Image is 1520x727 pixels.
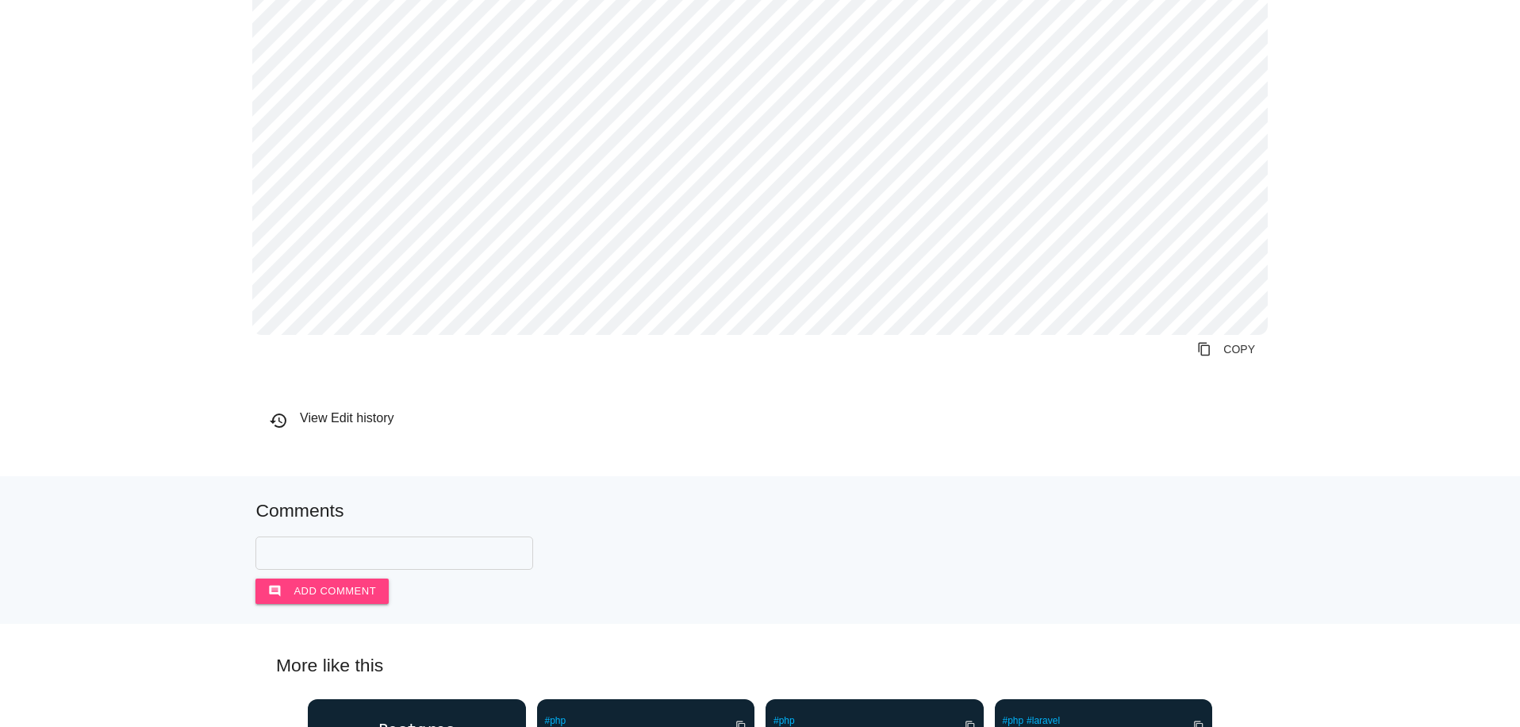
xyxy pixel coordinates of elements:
[1197,335,1211,363] i: content_copy
[1184,335,1268,363] a: Copy to Clipboard
[269,411,288,430] i: history
[255,579,389,604] button: commentAdd comment
[269,411,1268,425] h6: View Edit history
[255,501,1264,521] h5: Comments
[1003,715,1024,726] a: #php
[252,656,1268,675] h5: More like this
[1027,715,1060,726] a: #laravel
[545,715,566,726] a: #php
[268,579,282,604] i: comment
[773,715,795,726] a: #php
